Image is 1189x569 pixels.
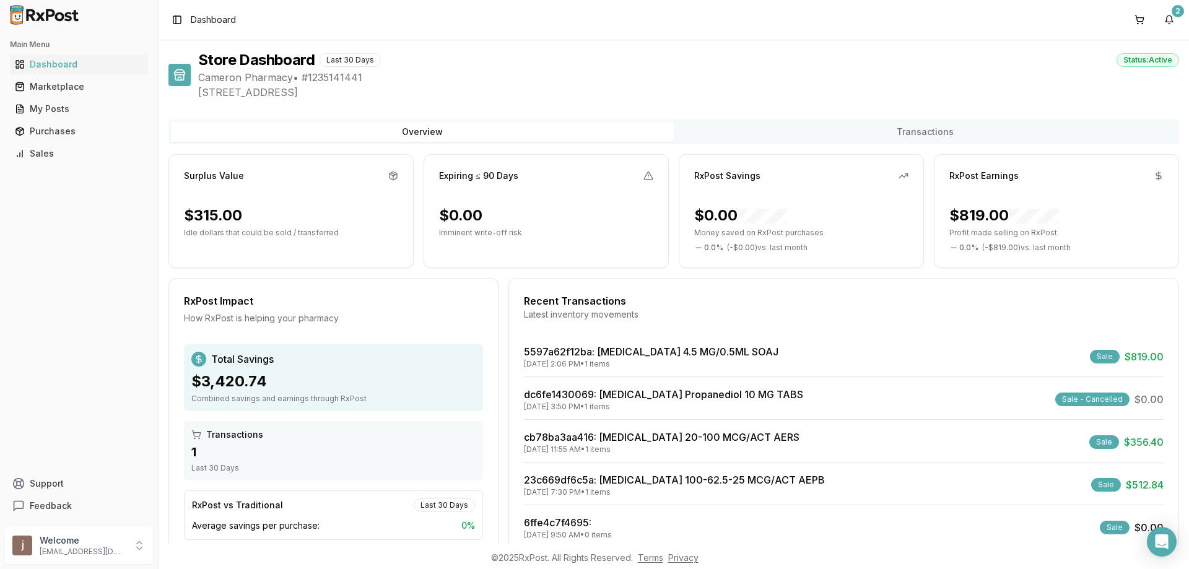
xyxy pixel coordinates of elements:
[524,345,778,358] a: 5597a62f12ba: [MEDICAL_DATA] 4.5 MG/0.5ML SOAJ
[461,519,475,532] span: 0 %
[191,14,236,26] span: Dashboard
[524,431,799,443] a: cb78ba3aa416: [MEDICAL_DATA] 20-100 MCG/ACT AERS
[40,534,126,547] p: Welcome
[10,98,148,120] a: My Posts
[1100,521,1130,534] div: Sale
[439,206,482,225] div: $0.00
[949,170,1019,182] div: RxPost Earnings
[674,122,1177,142] button: Transactions
[211,352,274,367] span: Total Savings
[5,77,153,97] button: Marketplace
[15,58,143,71] div: Dashboard
[30,500,72,512] span: Feedback
[524,293,1164,308] div: Recent Transactions
[694,206,787,225] div: $0.00
[1135,520,1164,535] span: $0.00
[15,80,143,93] div: Marketplace
[184,293,483,308] div: RxPost Impact
[524,474,825,486] a: 23c669df6c5a: [MEDICAL_DATA] 100-62.5-25 MCG/ACT AEPB
[191,443,476,461] div: 1
[1147,527,1177,557] div: Open Intercom Messenger
[191,371,476,391] div: $3,420.74
[5,54,153,74] button: Dashboard
[192,519,320,532] span: Average savings per purchase:
[5,144,153,163] button: Sales
[5,5,84,25] img: RxPost Logo
[949,206,1058,225] div: $819.00
[198,50,315,70] h1: Store Dashboard
[10,120,148,142] a: Purchases
[12,536,32,555] img: User avatar
[1135,392,1164,407] span: $0.00
[206,428,263,441] span: Transactions
[524,388,803,401] a: dc6fe1430069: [MEDICAL_DATA] Propanediol 10 MG TABS
[184,312,483,324] div: How RxPost is helping your pharmacy
[524,516,591,529] a: 6ffe4c7f4695:
[5,495,153,517] button: Feedback
[184,170,244,182] div: Surplus Value
[5,121,153,141] button: Purchases
[320,53,381,67] div: Last 30 Days
[191,463,476,473] div: Last 30 Days
[694,170,760,182] div: RxPost Savings
[1091,478,1121,492] div: Sale
[5,99,153,119] button: My Posts
[10,53,148,76] a: Dashboard
[1089,435,1119,449] div: Sale
[15,147,143,160] div: Sales
[192,499,283,511] div: RxPost vs Traditional
[184,228,398,238] p: Idle dollars that could be sold / transferred
[191,14,236,26] nav: breadcrumb
[414,498,475,512] div: Last 30 Days
[1090,350,1120,363] div: Sale
[638,552,663,563] a: Terms
[198,70,1179,85] span: Cameron Pharmacy • # 1235141441
[40,547,126,557] p: [EMAIL_ADDRESS][DOMAIN_NAME]
[524,487,825,497] div: [DATE] 7:30 PM • 1 items
[439,170,518,182] div: Expiring ≤ 90 Days
[1055,393,1130,406] div: Sale - Cancelled
[727,243,808,253] span: ( - $0.00 ) vs. last month
[191,394,476,404] div: Combined savings and earnings through RxPost
[184,206,242,225] div: $315.00
[10,76,148,98] a: Marketplace
[1172,5,1184,17] div: 2
[694,228,908,238] p: Money saved on RxPost purchases
[949,228,1164,238] p: Profit made selling on RxPost
[10,40,148,50] h2: Main Menu
[524,359,778,369] div: [DATE] 2:06 PM • 1 items
[439,228,653,238] p: Imminent write-off risk
[1159,10,1179,30] button: 2
[198,85,1179,100] span: [STREET_ADDRESS]
[5,472,153,495] button: Support
[1125,349,1164,364] span: $819.00
[171,122,674,142] button: Overview
[15,125,143,137] div: Purchases
[15,103,143,115] div: My Posts
[704,243,723,253] span: 0.0 %
[1124,435,1164,450] span: $356.40
[959,243,978,253] span: 0.0 %
[1117,53,1179,67] div: Status: Active
[524,445,799,454] div: [DATE] 11:55 AM • 1 items
[982,243,1071,253] span: ( - $819.00 ) vs. last month
[1126,477,1164,492] span: $512.84
[10,142,148,165] a: Sales
[524,530,612,540] div: [DATE] 9:50 AM • 0 items
[524,308,1164,321] div: Latest inventory movements
[668,552,699,563] a: Privacy
[524,402,803,412] div: [DATE] 3:50 PM • 1 items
